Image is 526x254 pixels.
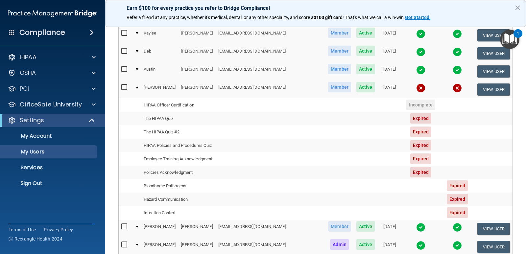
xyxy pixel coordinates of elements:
[20,69,36,77] p: OSHA
[477,65,510,78] button: View User
[416,83,425,93] img: cross.ca9f0e7f.svg
[453,47,462,57] img: tick.e7d51cea.svg
[141,125,216,139] td: The HIPAA Quiz #2
[141,26,178,44] td: Kaylee
[453,65,462,75] img: tick.e7d51cea.svg
[410,113,432,124] span: Expired
[8,116,95,124] a: Settings
[216,220,326,238] td: [EMAIL_ADDRESS][DOMAIN_NAME]
[4,133,94,139] p: My Account
[378,62,402,81] td: [DATE]
[141,62,178,81] td: Austin
[8,85,96,93] a: PCI
[405,15,429,20] strong: Get Started
[477,83,510,96] button: View User
[328,82,351,92] span: Member
[356,221,375,232] span: Active
[141,166,216,179] td: Policies Acknowledgment
[356,239,375,250] span: Active
[216,26,326,44] td: [EMAIL_ADDRESS][DOMAIN_NAME]
[378,44,402,62] td: [DATE]
[20,101,82,108] p: OfficeSafe University
[216,62,326,81] td: [EMAIL_ADDRESS][DOMAIN_NAME]
[447,207,468,218] span: Expired
[453,223,462,232] img: tick.e7d51cea.svg
[517,34,519,42] div: 1
[356,46,375,56] span: Active
[8,7,97,20] img: PMB logo
[330,239,349,250] span: Admin
[378,26,402,44] td: [DATE]
[416,47,425,57] img: tick.e7d51cea.svg
[477,29,510,41] button: View User
[4,149,94,155] p: My Users
[19,28,65,37] h4: Compliance
[216,44,326,62] td: [EMAIL_ADDRESS][DOMAIN_NAME]
[141,98,216,112] td: HIPAA Officer Certification
[356,82,375,92] span: Active
[410,167,432,177] span: Expired
[8,101,96,108] a: OfficeSafe University
[406,100,435,110] span: Incomplete
[178,62,215,81] td: [PERSON_NAME]
[8,69,96,77] a: OSHA
[141,220,178,238] td: [PERSON_NAME]
[141,112,216,125] td: The HIPAA Quiz
[178,81,215,98] td: [PERSON_NAME]
[178,220,215,238] td: [PERSON_NAME]
[314,15,343,20] strong: $100 gift card
[343,15,405,20] span: ! That's what we call a win-win.
[20,116,44,124] p: Settings
[447,194,468,204] span: Expired
[4,180,94,187] p: Sign Out
[416,29,425,38] img: tick.e7d51cea.svg
[447,180,468,191] span: Expired
[4,164,94,171] p: Services
[9,226,36,233] a: Terms of Use
[453,241,462,250] img: tick.e7d51cea.svg
[410,127,432,137] span: Expired
[20,53,36,61] p: HIPAA
[453,29,462,38] img: tick.e7d51cea.svg
[477,223,510,235] button: View User
[500,30,519,49] button: Open Resource Center, 1 new notification
[405,15,430,20] a: Get Started
[141,152,216,166] td: Employee Training Acknowledgment
[127,15,314,20] span: Refer a friend at any practice, whether it's medical, dental, or any other speciality, and score a
[453,83,462,93] img: cross.ca9f0e7f.svg
[141,139,216,152] td: HIPAA Policies and Procedures Quiz
[127,5,505,11] p: Earn $100 for every practice you refer to Bridge Compliance!
[328,64,351,74] span: Member
[8,53,96,61] a: HIPAA
[141,206,216,219] td: Infection Control
[328,28,351,38] span: Member
[178,44,215,62] td: [PERSON_NAME]
[328,46,351,56] span: Member
[178,26,215,44] td: [PERSON_NAME]
[410,153,432,164] span: Expired
[356,28,375,38] span: Active
[328,221,351,232] span: Member
[416,65,425,75] img: tick.e7d51cea.svg
[477,47,510,59] button: View User
[141,81,178,98] td: [PERSON_NAME]
[216,81,326,98] td: [EMAIL_ADDRESS][DOMAIN_NAME]
[141,44,178,62] td: Deb
[416,223,425,232] img: tick.e7d51cea.svg
[141,193,216,206] td: Hazard Communication
[9,236,62,242] span: Ⓒ Rectangle Health 2024
[477,241,510,253] button: View User
[416,241,425,250] img: tick.e7d51cea.svg
[20,85,29,93] p: PCI
[44,226,73,233] a: Privacy Policy
[378,81,402,98] td: [DATE]
[410,140,432,150] span: Expired
[356,64,375,74] span: Active
[514,2,521,13] button: Close
[141,179,216,193] td: Bloodborne Pathogens
[378,220,402,238] td: [DATE]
